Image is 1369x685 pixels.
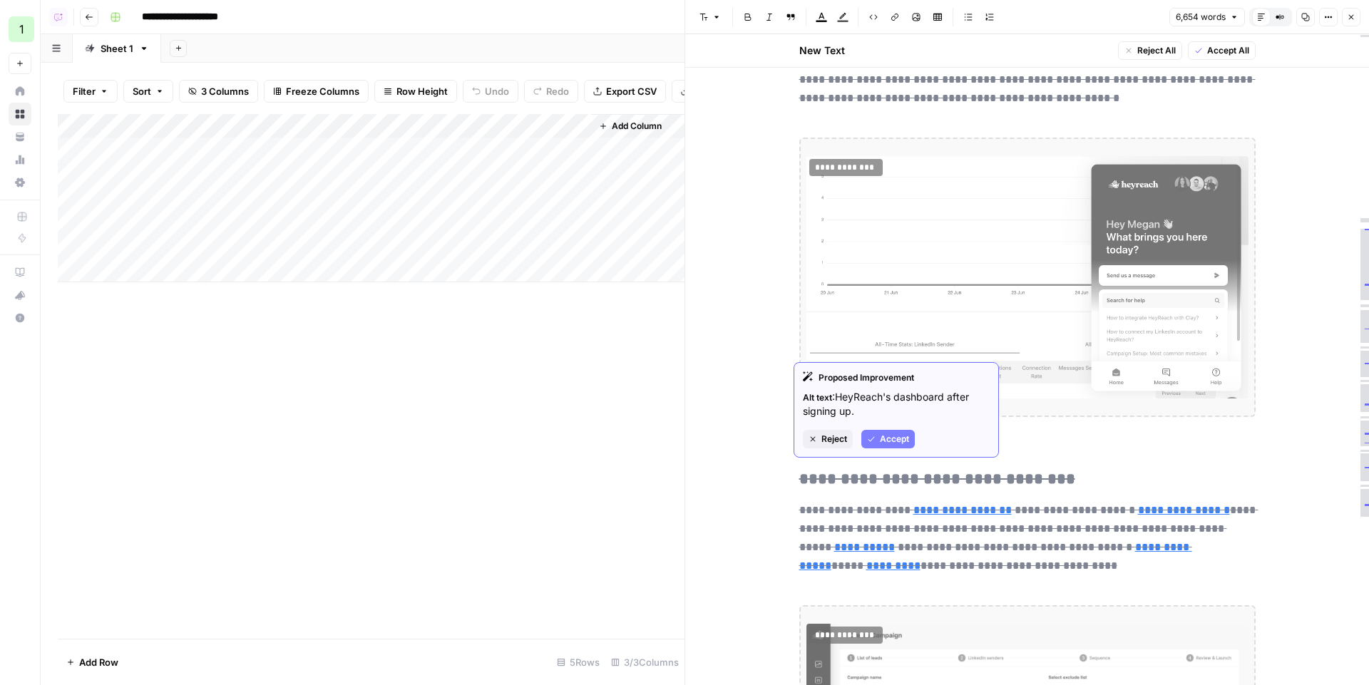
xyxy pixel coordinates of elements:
[9,284,31,306] div: What's new?
[9,11,31,47] button: Workspace: 1ma
[606,84,657,98] span: Export CSV
[593,117,667,135] button: Add Column
[9,307,31,329] button: Help + Support
[861,430,915,448] button: Accept
[612,120,662,133] span: Add Column
[803,371,990,384] div: Proposed Improvement
[201,84,249,98] span: 3 Columns
[9,103,31,125] a: Browse
[584,80,666,103] button: Export CSV
[551,651,605,674] div: 5 Rows
[524,80,578,103] button: Redo
[1118,41,1182,60] button: Reject All
[803,390,990,418] li: : HeyReach's dashboard after signing up.
[374,80,457,103] button: Row Height
[63,80,118,103] button: Filter
[605,651,684,674] div: 3/3 Columns
[821,433,847,445] span: Reject
[1176,11,1226,24] span: 6,654 words
[1188,41,1256,60] button: Accept All
[9,80,31,103] a: Home
[9,284,31,307] button: What's new?
[101,41,133,56] div: Sheet 1
[1137,44,1176,57] span: Reject All
[463,80,518,103] button: Undo
[485,84,509,98] span: Undo
[133,84,151,98] span: Sort
[803,392,832,403] span: Alt text
[73,84,96,98] span: Filter
[9,148,31,171] a: Usage
[19,21,24,38] span: 1
[1207,44,1249,57] span: Accept All
[264,80,369,103] button: Freeze Columns
[79,655,118,669] span: Add Row
[9,171,31,194] a: Settings
[1169,8,1245,26] button: 6,654 words
[123,80,173,103] button: Sort
[799,43,845,58] h2: New Text
[58,651,127,674] button: Add Row
[803,430,853,448] button: Reject
[880,433,909,445] span: Accept
[9,261,31,284] a: AirOps Academy
[73,34,161,63] a: Sheet 1
[179,80,258,103] button: 3 Columns
[286,84,359,98] span: Freeze Columns
[9,125,31,148] a: Your Data
[546,84,569,98] span: Redo
[396,84,448,98] span: Row Height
